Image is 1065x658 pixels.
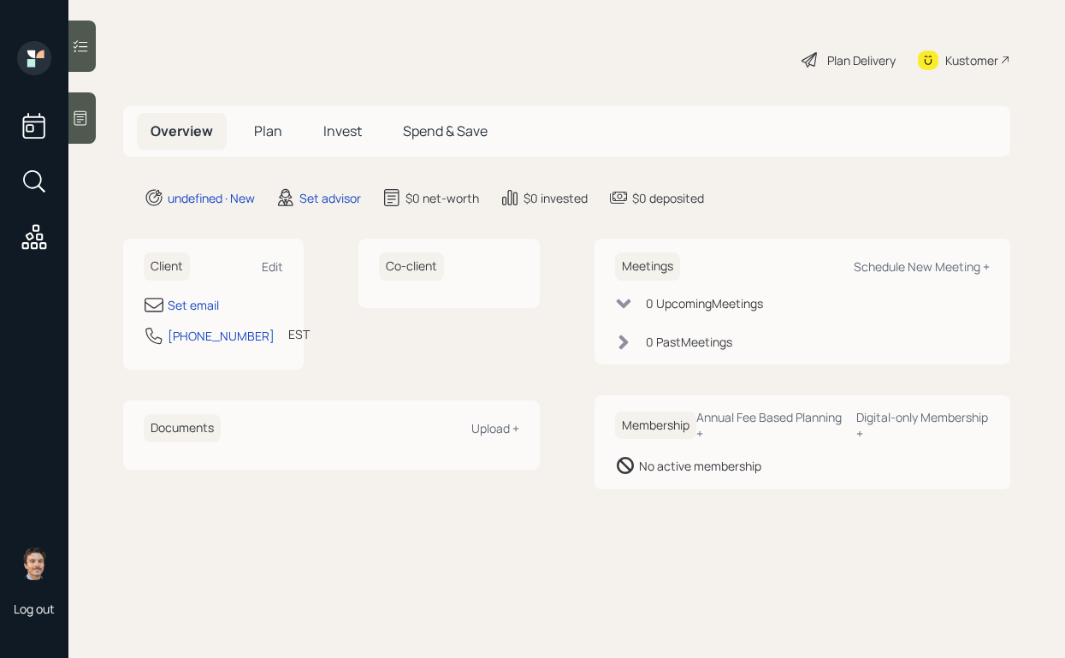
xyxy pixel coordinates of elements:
[696,409,843,442] div: Annual Fee Based Planning +
[856,409,990,442] div: Digital-only Membership +
[262,258,283,275] div: Edit
[144,252,190,281] h6: Client
[945,51,998,69] div: Kustomer
[168,327,275,345] div: [PHONE_NUMBER]
[827,51,896,69] div: Plan Delivery
[639,457,761,475] div: No active membership
[854,258,990,275] div: Schedule New Meeting +
[403,122,488,140] span: Spend & Save
[288,325,310,343] div: EST
[615,412,696,440] h6: Membership
[524,189,588,207] div: $0 invested
[615,252,680,281] h6: Meetings
[14,601,55,617] div: Log out
[646,333,732,351] div: 0 Past Meeting s
[168,189,255,207] div: undefined · New
[17,546,51,580] img: robby-grisanti-headshot.png
[254,122,282,140] span: Plan
[323,122,362,140] span: Invest
[632,189,704,207] div: $0 deposited
[379,252,444,281] h6: Co-client
[168,296,219,314] div: Set email
[405,189,479,207] div: $0 net-worth
[144,414,221,442] h6: Documents
[646,294,763,312] div: 0 Upcoming Meeting s
[471,420,519,436] div: Upload +
[299,189,361,207] div: Set advisor
[151,122,213,140] span: Overview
